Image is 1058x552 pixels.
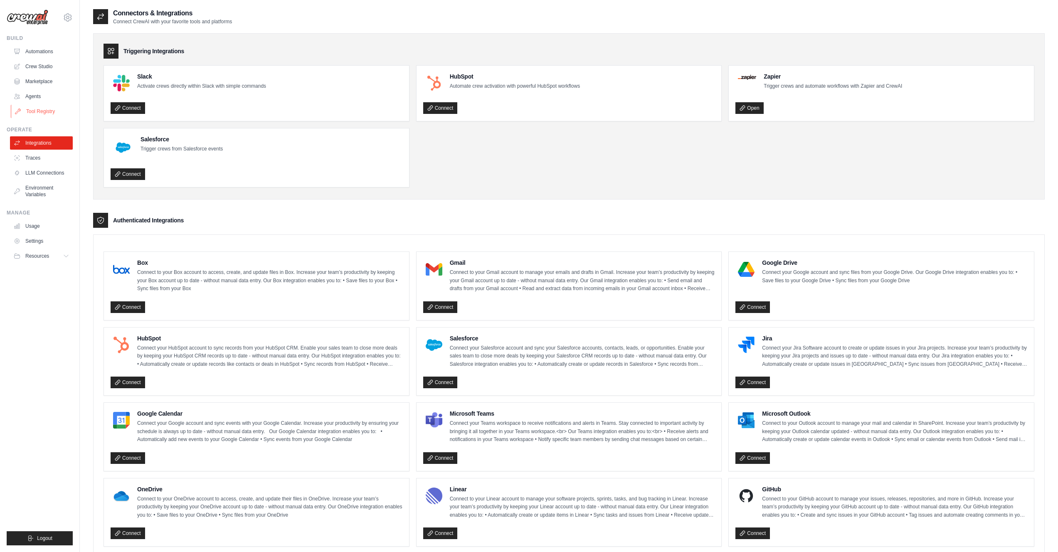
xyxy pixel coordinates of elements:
[450,344,715,369] p: Connect your Salesforce account and sync your Salesforce accounts, contacts, leads, or opportunit...
[735,377,770,388] a: Connect
[762,344,1027,369] p: Connect your Jira Software account to create or update issues in your Jira projects. Increase you...
[25,253,49,259] span: Resources
[426,337,442,353] img: Salesforce Logo
[10,136,73,150] a: Integrations
[450,82,580,91] p: Automate crew activation with powerful HubSpot workflows
[762,409,1027,418] h4: Microsoft Outlook
[111,102,145,114] a: Connect
[735,527,770,539] a: Connect
[738,412,755,429] img: Microsoft Outlook Logo
[10,60,73,73] a: Crew Studio
[10,181,73,201] a: Environment Variables
[7,35,73,42] div: Build
[450,72,580,81] h4: HubSpot
[137,259,402,267] h4: Box
[10,249,73,263] button: Resources
[735,102,763,114] a: Open
[137,495,402,520] p: Connect to your OneDrive account to access, create, and update their files in OneDrive. Increase ...
[137,419,402,444] p: Connect your Google account and sync events with your Google Calendar. Increase your productivity...
[141,135,223,143] h4: Salesforce
[450,259,715,267] h4: Gmail
[10,45,73,58] a: Automations
[111,377,145,388] a: Connect
[137,334,402,343] h4: HubSpot
[37,535,52,542] span: Logout
[423,452,458,464] a: Connect
[426,412,442,429] img: Microsoft Teams Logo
[762,419,1027,444] p: Connect to your Outlook account to manage your mail and calendar in SharePoint. Increase your tea...
[738,337,755,353] img: Jira Logo
[113,261,130,278] img: Box Logo
[10,166,73,180] a: LLM Connections
[113,337,130,353] img: HubSpot Logo
[123,47,184,55] h3: Triggering Integrations
[738,261,755,278] img: Google Drive Logo
[111,168,145,180] a: Connect
[137,82,266,91] p: Activate crews directly within Slack with simple commands
[426,488,442,504] img: Linear Logo
[423,301,458,313] a: Connect
[111,527,145,539] a: Connect
[450,269,715,293] p: Connect to your Gmail account to manage your emails and drafts in Gmail. Increase your team’s pro...
[764,72,902,81] h4: Zapier
[450,495,715,520] p: Connect to your Linear account to manage your software projects, sprints, tasks, and bug tracking...
[113,138,133,158] img: Salesforce Logo
[137,485,402,493] h4: OneDrive
[113,75,130,91] img: Slack Logo
[7,531,73,545] button: Logout
[450,485,715,493] h4: Linear
[7,126,73,133] div: Operate
[426,75,442,91] img: HubSpot Logo
[423,527,458,539] a: Connect
[137,409,402,418] h4: Google Calendar
[10,75,73,88] a: Marketplace
[450,334,715,343] h4: Salesforce
[10,234,73,248] a: Settings
[762,334,1027,343] h4: Jira
[10,219,73,233] a: Usage
[137,344,402,369] p: Connect your HubSpot account to sync records from your HubSpot CRM. Enable your sales team to clo...
[423,102,458,114] a: Connect
[113,412,130,429] img: Google Calendar Logo
[738,75,756,80] img: Zapier Logo
[450,409,715,418] h4: Microsoft Teams
[11,105,74,118] a: Tool Registry
[735,301,770,313] a: Connect
[111,452,145,464] a: Connect
[113,18,232,25] p: Connect CrewAI with your favorite tools and platforms
[423,377,458,388] a: Connect
[113,488,130,504] img: OneDrive Logo
[7,209,73,216] div: Manage
[10,90,73,103] a: Agents
[764,82,902,91] p: Trigger crews and automate workflows with Zapier and CrewAI
[762,495,1027,520] p: Connect to your GitHub account to manage your issues, releases, repositories, and more in GitHub....
[113,216,184,224] h3: Authenticated Integrations
[137,72,266,81] h4: Slack
[738,488,755,504] img: GitHub Logo
[141,145,223,153] p: Trigger crews from Salesforce events
[137,269,402,293] p: Connect to your Box account to access, create, and update files in Box. Increase your team’s prod...
[762,259,1027,267] h4: Google Drive
[450,419,715,444] p: Connect your Teams workspace to receive notifications and alerts in Teams. Stay connected to impo...
[7,10,48,25] img: Logo
[111,301,145,313] a: Connect
[113,8,232,18] h2: Connectors & Integrations
[762,485,1027,493] h4: GitHub
[10,151,73,165] a: Traces
[735,452,770,464] a: Connect
[762,269,1027,285] p: Connect your Google account and sync files from your Google Drive. Our Google Drive integration e...
[426,261,442,278] img: Gmail Logo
